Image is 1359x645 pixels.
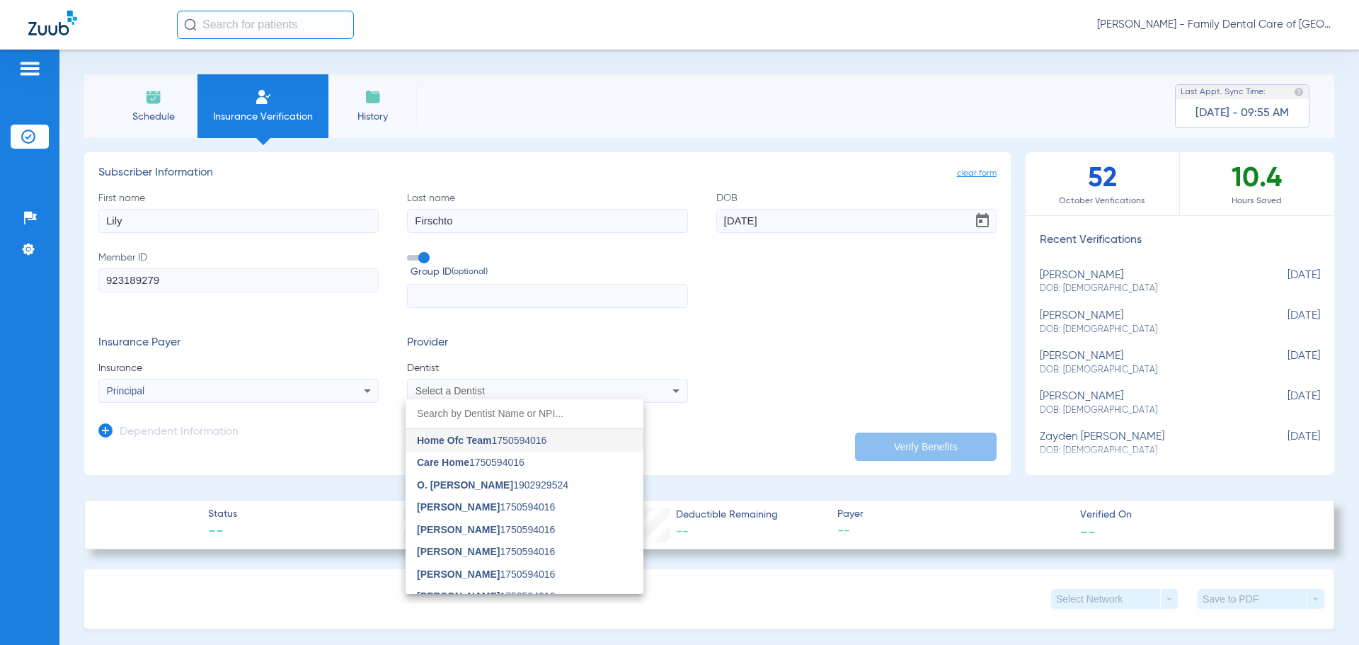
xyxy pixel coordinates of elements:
[417,457,469,469] span: Care Home
[417,435,546,445] span: 1750594016
[417,480,568,490] span: 1902929524
[417,524,500,535] span: [PERSON_NAME]
[417,547,500,558] span: [PERSON_NAME]
[417,525,555,535] span: 1750594016
[417,592,555,602] span: 1750594016
[417,458,524,468] span: 1750594016
[417,502,500,513] span: [PERSON_NAME]
[417,435,492,446] span: Home Ofc Team
[417,569,555,579] span: 1750594016
[417,503,555,513] span: 1750594016
[417,479,513,491] span: O. [PERSON_NAME]
[406,399,643,428] input: dropdown search
[417,547,555,557] span: 1750594016
[417,569,500,580] span: [PERSON_NAME]
[417,591,500,603] span: [PERSON_NAME]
